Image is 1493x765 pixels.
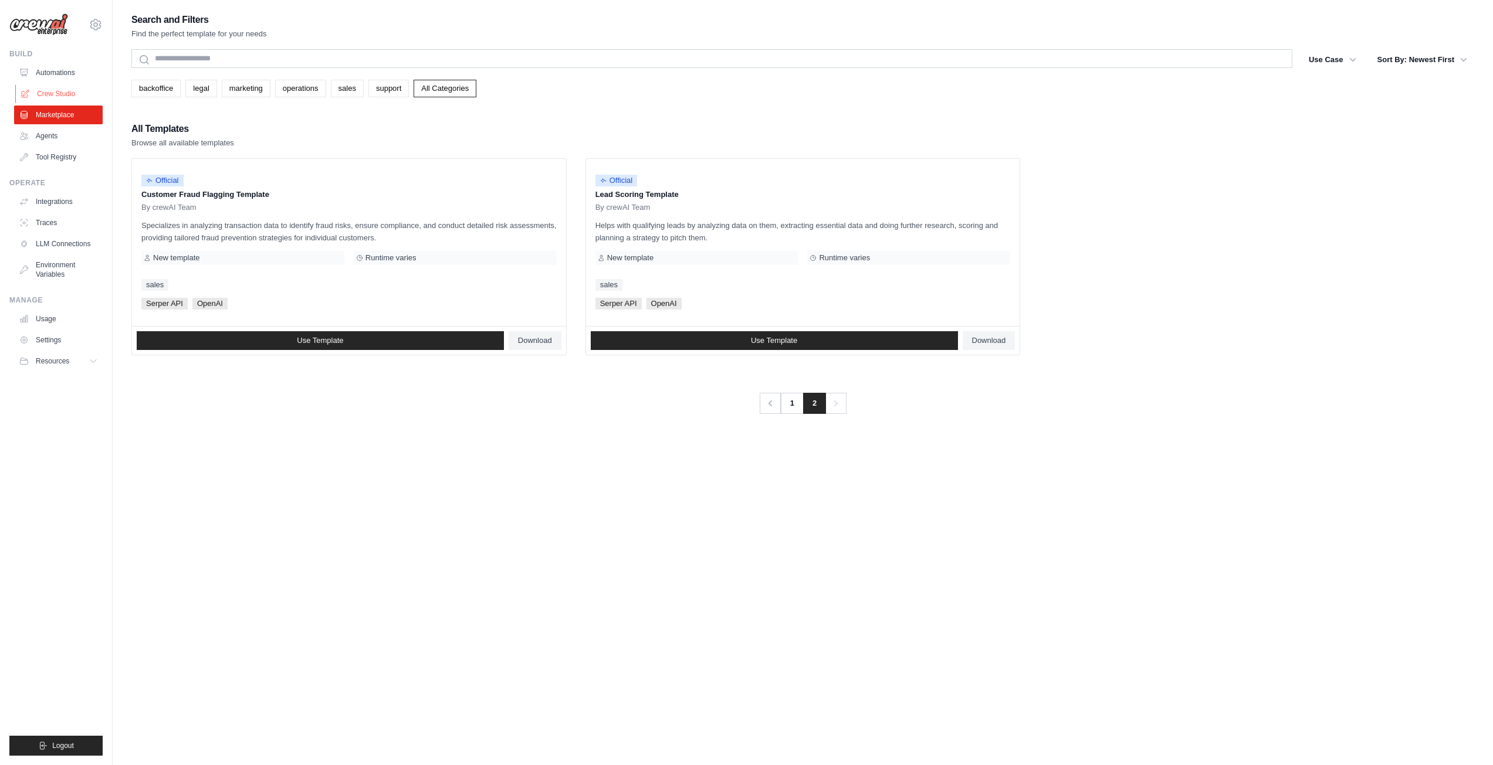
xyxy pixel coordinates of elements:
a: support [368,80,409,97]
span: Runtime varies [365,253,417,263]
a: sales [141,279,168,291]
a: Download [963,331,1015,350]
a: Automations [14,63,103,82]
p: Browse all available templates [131,137,234,149]
a: Usage [14,310,103,328]
a: Use Template [591,331,958,350]
a: Marketplace [14,106,103,124]
span: Official [595,175,638,186]
span: Download [518,336,552,345]
span: Logout [52,741,74,750]
p: Lead Scoring Template [595,189,1011,200]
p: Find the perfect template for your needs [131,28,267,40]
span: New template [607,253,654,263]
span: OpenAI [646,298,682,310]
a: operations [275,80,326,97]
span: Use Template [751,336,797,345]
a: 1 [780,393,804,414]
a: Settings [14,331,103,349]
span: By crewAI Team [595,203,651,212]
button: Logout [9,736,103,756]
a: Tool Registry [14,148,103,166]
p: Customer Fraud Flagging Template [141,189,557,200]
span: OpenAI [192,298,228,310]
p: Specializes in analyzing transaction data to identify fraud risks, ensure compliance, and conduct... [141,219,557,244]
div: Manage [9,295,103,305]
span: Official [141,175,184,186]
nav: Pagination [759,393,847,414]
a: sales [595,279,622,291]
span: Resources [36,356,69,366]
span: Use Template [297,336,343,345]
a: Crew Studio [15,84,104,103]
button: Resources [14,352,103,370]
span: By crewAI Team [141,203,197,212]
a: LLM Connections [14,234,103,253]
img: Logo [9,13,68,36]
span: Download [972,336,1006,345]
a: marketing [222,80,270,97]
a: backoffice [131,80,181,97]
a: Integrations [14,192,103,211]
h2: Search and Filters [131,12,267,28]
span: Runtime varies [819,253,870,263]
a: Agents [14,127,103,145]
p: Helps with qualifying leads by analyzing data on them, extracting essential data and doing furthe... [595,219,1011,244]
a: All Categories [414,80,476,97]
a: Use Template [137,331,504,350]
a: Traces [14,213,103,232]
h2: All Templates [131,121,234,137]
span: New template [153,253,199,263]
a: sales [331,80,364,97]
a: Environment Variables [14,256,103,284]
div: Build [9,49,103,59]
span: 2 [803,393,826,414]
button: Use Case [1302,49,1363,70]
a: Download [509,331,561,350]
button: Sort By: Newest First [1370,49,1474,70]
a: legal [185,80,216,97]
span: Serper API [595,298,642,310]
span: Serper API [141,298,188,310]
div: Operate [9,178,103,188]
